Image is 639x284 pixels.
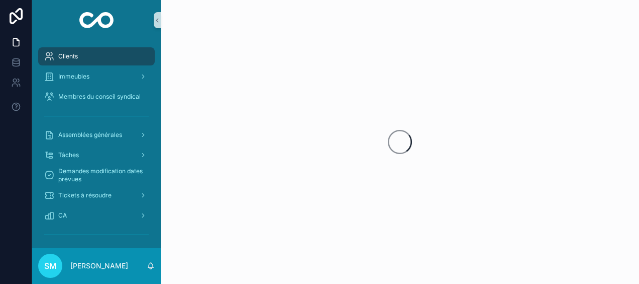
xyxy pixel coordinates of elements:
span: Membres du conseil syndical [58,93,141,101]
span: Tâches [58,151,79,159]
a: Tâches [38,146,155,164]
a: Membres du conseil syndical [38,88,155,106]
a: Demandes modification dates prévues [38,166,155,184]
span: Immeubles [58,73,89,81]
img: App logo [79,12,114,28]
span: SM [44,260,57,272]
span: Assemblées générales [58,131,122,139]
a: CA [38,206,155,225]
a: Tickets à résoudre [38,186,155,204]
span: Tickets à résoudre [58,191,112,199]
a: Immeubles [38,67,155,86]
a: Clients [38,47,155,65]
p: [PERSON_NAME] [70,261,128,271]
span: Demandes modification dates prévues [58,167,145,183]
a: Assemblées générales [38,126,155,144]
span: CA [58,211,67,220]
span: Clients [58,52,78,60]
div: scrollable content [32,40,161,248]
